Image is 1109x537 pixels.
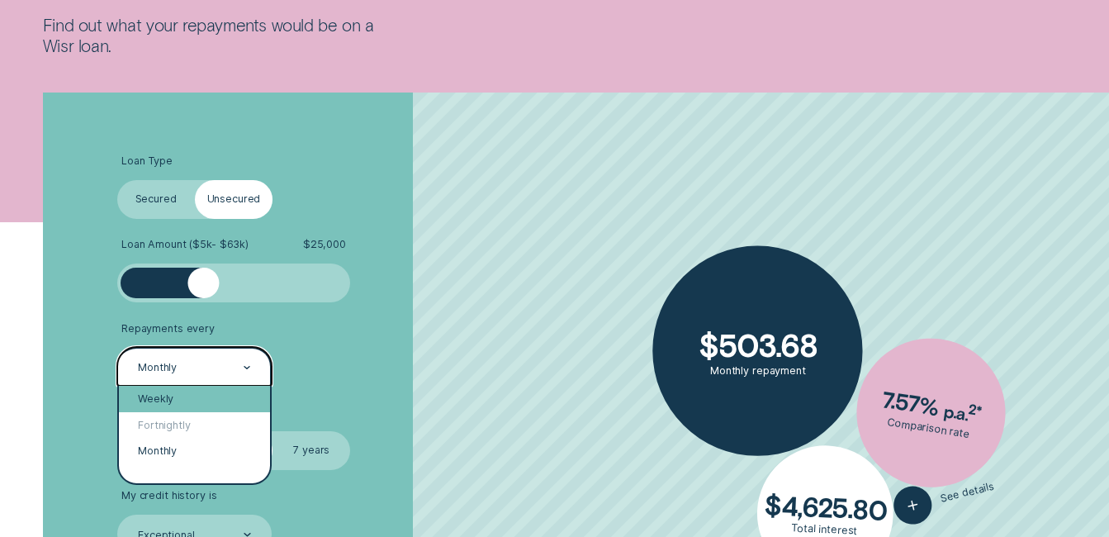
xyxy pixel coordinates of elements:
[121,489,217,502] span: My credit history is
[273,431,350,470] label: 7 years
[121,238,249,251] span: Loan Amount ( $5k - $63k )
[940,479,996,505] span: See details
[138,361,177,374] div: Monthly
[121,154,173,168] span: Loan Type
[117,180,195,219] label: Secured
[195,180,273,219] label: Unsecured
[121,322,215,335] span: Repayments every
[890,467,998,528] button: See details
[43,15,381,57] p: Find out what your repayments would be on a Wisr loan.
[119,438,271,463] div: Monthly
[303,238,346,251] span: $ 25,000
[119,386,271,411] div: Weekly
[119,412,271,438] div: Fortnightly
